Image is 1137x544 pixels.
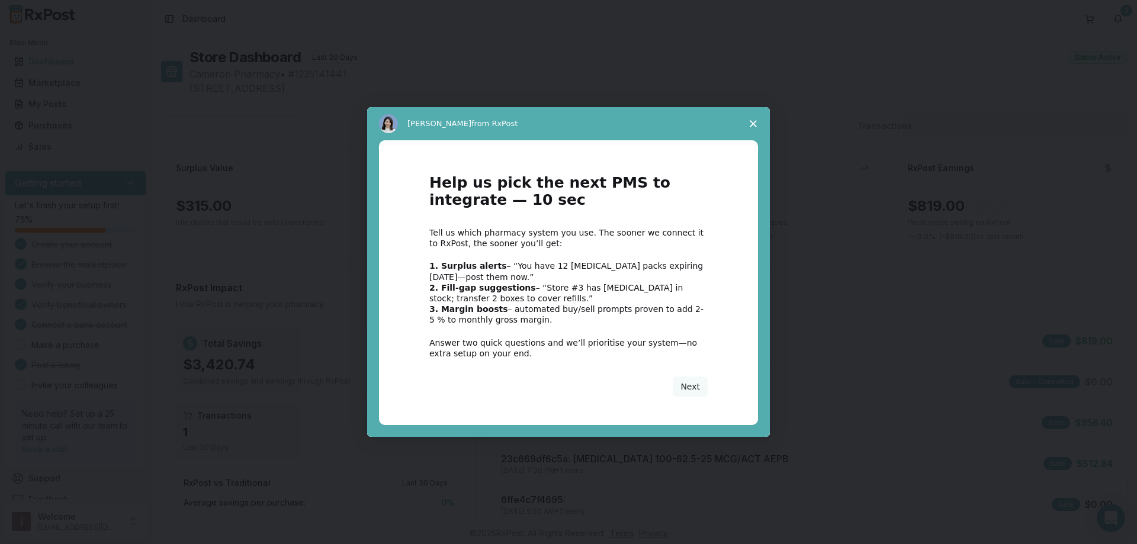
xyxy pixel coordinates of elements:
div: – automated buy/sell prompts proven to add 2-5 % to monthly gross margin. [429,304,708,325]
div: Answer two quick questions and we’ll prioritise your system—no extra setup on your end. [429,337,708,359]
span: [PERSON_NAME] [407,119,471,128]
div: Tell us which pharmacy system you use. The sooner we connect it to RxPost, the sooner you’ll get: [429,227,708,249]
b: 1. Surplus alerts [429,261,507,271]
span: Close survey [737,107,770,140]
div: – “Store #3 has [MEDICAL_DATA] in stock; transfer 2 boxes to cover refills.” [429,282,708,304]
b: 2. Fill-gap suggestions [429,283,536,292]
h1: Help us pick the next PMS to integrate — 10 sec [429,175,708,215]
img: Profile image for Alice [379,114,398,133]
div: – “You have 12 [MEDICAL_DATA] packs expiring [DATE]—post them now.” [429,260,708,282]
span: from RxPost [471,119,518,128]
b: 3. Margin boosts [429,304,508,314]
button: Next [673,376,708,397]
